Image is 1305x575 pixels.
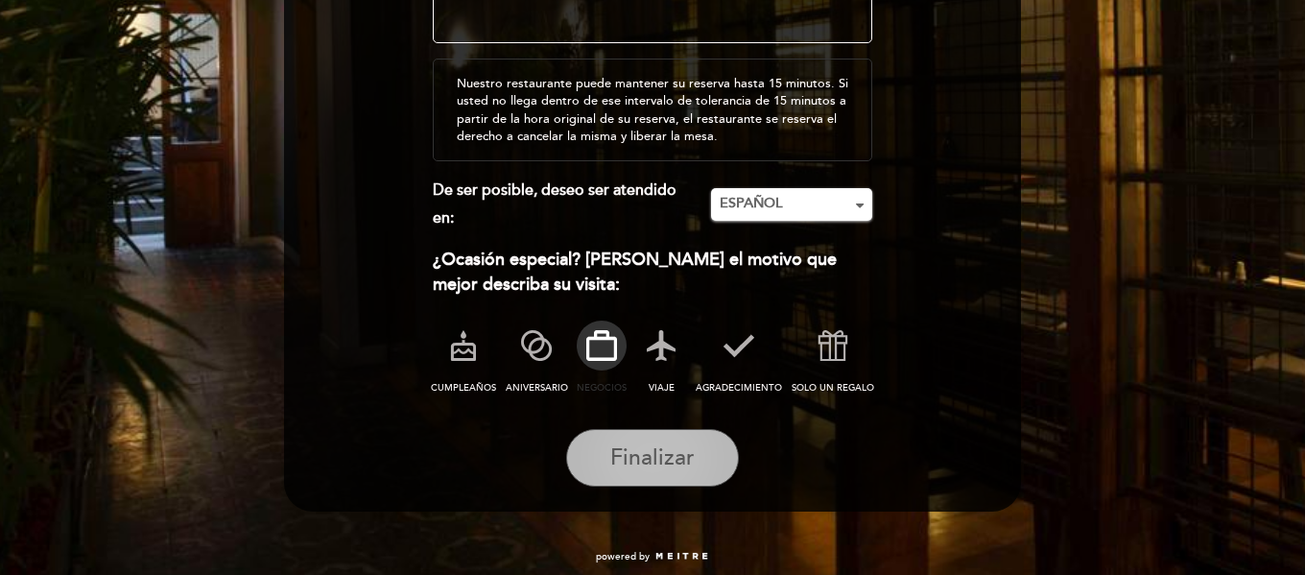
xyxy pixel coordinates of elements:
[433,248,873,297] div: ¿Ocasión especial? [PERSON_NAME] el motivo que mejor describa su visita:
[566,429,739,487] button: Finalizar
[654,552,709,562] img: MEITRE
[596,550,650,563] span: powered by
[433,177,712,232] div: De ser posible, deseo ser atendido en:
[792,382,874,394] span: SOLO UN REGALO
[711,188,872,221] button: ESPAÑOL
[696,382,782,394] span: AGRADECIMIENTO
[431,382,496,394] span: CUMPLEAÑOS
[506,382,568,394] span: ANIVERSARIO
[596,550,709,563] a: powered by
[577,382,627,394] span: NEGOCIOS
[720,194,864,213] span: ESPAÑOL
[649,382,675,394] span: VIAJE
[433,59,873,161] div: Nuestro restaurante puede mantener su reserva hasta 15 minutos. Si usted no llega dentro de ese i...
[610,444,695,471] span: Finalizar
